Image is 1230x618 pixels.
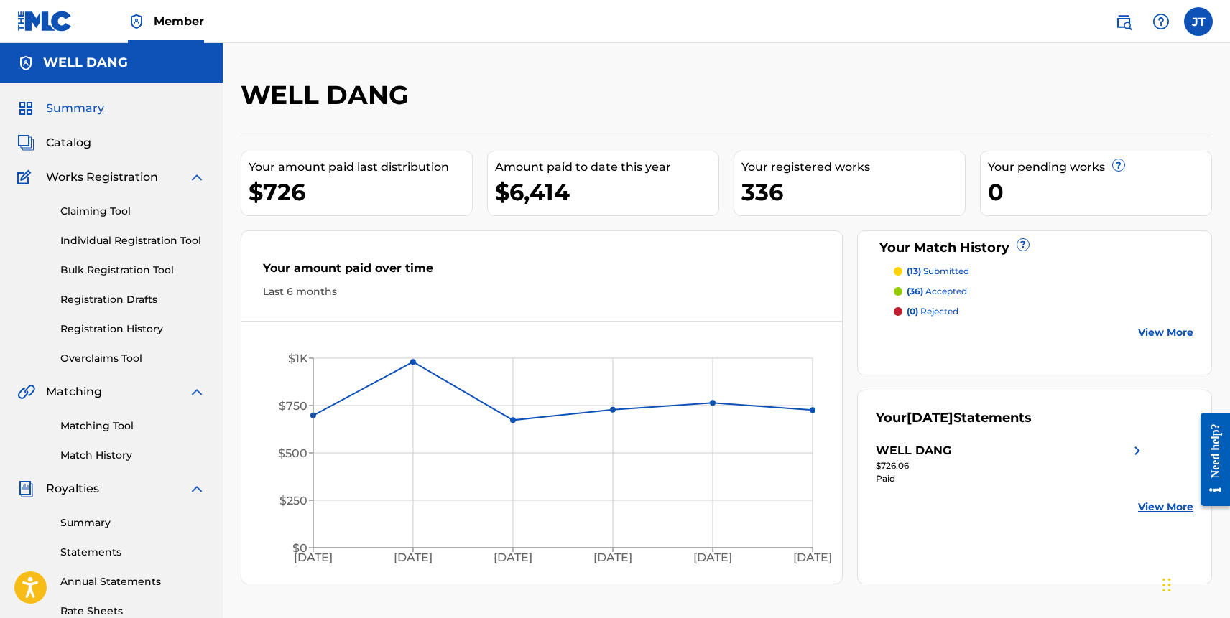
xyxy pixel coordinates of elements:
[60,233,205,248] a: Individual Registration Tool
[693,551,732,565] tspan: [DATE]
[154,13,204,29] span: Member
[294,551,333,565] tspan: [DATE]
[60,351,205,366] a: Overclaims Tool
[876,472,1146,485] div: Paid
[593,551,632,565] tspan: [DATE]
[907,266,921,276] span: (13)
[876,442,951,459] div: WELL DANG
[988,176,1211,208] div: 0
[894,265,1194,278] a: (13) submitted
[741,159,965,176] div: Your registered works
[17,11,73,32] img: MLC Logo
[495,176,718,208] div: $6,414
[249,159,472,176] div: Your amount paid last distribution
[288,352,308,365] tspan: $1K
[1152,13,1170,30] img: help
[894,285,1194,298] a: (36) accepted
[60,515,205,530] a: Summary
[1184,7,1213,36] div: User Menu
[894,305,1194,318] a: (0) rejected
[876,408,1032,428] div: Your Statements
[188,480,205,497] img: expand
[876,442,1146,485] a: WELL DANGright chevron icon$726.06Paid
[17,55,34,72] img: Accounts
[60,322,205,337] a: Registration History
[1158,549,1230,618] iframe: Chat Widget
[876,459,1146,472] div: $726.06
[128,13,145,30] img: Top Rightsholder
[17,383,35,401] img: Matching
[1109,7,1138,36] a: Public Search
[1017,239,1029,251] span: ?
[907,285,967,298] p: accepted
[17,134,34,151] img: Catalog
[279,399,307,413] tspan: $750
[907,286,923,296] span: (36)
[741,176,965,208] div: 336
[60,418,205,434] a: Matching Tool
[1138,500,1193,515] a: View More
[1190,401,1230,517] iframe: Resource Center
[876,238,1194,258] div: Your Match History
[17,100,34,117] img: Summary
[988,159,1211,176] div: Your pending works
[188,169,205,186] img: expand
[1129,442,1146,459] img: right chevron icon
[907,306,918,317] span: (0)
[241,79,416,111] h2: WELL DANG
[60,263,205,278] a: Bulk Registration Tool
[249,176,472,208] div: $726
[278,446,307,460] tspan: $500
[394,551,433,565] tspan: [DATE]
[1113,159,1124,171] span: ?
[495,159,718,176] div: Amount paid to date this year
[46,100,104,117] span: Summary
[43,55,128,71] h5: WELL DANG
[794,551,833,565] tspan: [DATE]
[292,541,307,555] tspan: $0
[17,100,104,117] a: SummarySummary
[17,134,91,151] a: CatalogCatalog
[60,204,205,219] a: Claiming Tool
[1138,325,1193,340] a: View More
[1147,7,1175,36] div: Help
[17,480,34,497] img: Royalties
[494,551,532,565] tspan: [DATE]
[907,265,969,278] p: submitted
[46,480,99,497] span: Royalties
[46,169,158,186] span: Works Registration
[60,574,205,589] a: Annual Statements
[263,260,820,284] div: Your amount paid over time
[907,305,958,318] p: rejected
[60,292,205,307] a: Registration Drafts
[60,448,205,463] a: Match History
[1115,13,1132,30] img: search
[263,284,820,299] div: Last 6 months
[46,383,102,401] span: Matching
[279,494,307,507] tspan: $250
[907,410,953,426] span: [DATE]
[17,169,36,186] img: Works Registration
[46,134,91,151] span: Catalog
[188,383,205,401] img: expand
[60,545,205,560] a: Statements
[1162,563,1171,607] div: Drag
